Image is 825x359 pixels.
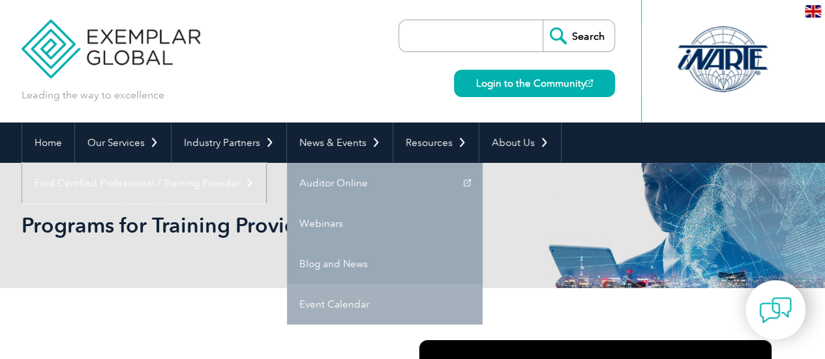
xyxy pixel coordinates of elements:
[287,284,483,324] a: Event Calendar
[287,244,483,284] a: Blog and News
[287,163,483,203] a: Auditor Online
[287,122,393,163] a: News & Events
[393,122,479,163] a: Resources
[759,294,792,326] img: contact-chat.png
[543,20,614,51] input: Search
[805,5,821,18] img: en
[172,122,286,163] a: Industry Partners
[287,203,483,244] a: Webinars
[75,122,171,163] a: Our Services
[22,88,164,102] p: Leading the way to excellence
[22,163,266,203] a: Find Certified Professional / Training Provider
[22,122,74,163] a: Home
[586,79,593,87] img: open_square.png
[22,215,569,236] h2: Programs for Training Providers
[454,70,615,97] a: Login to the Community
[479,122,561,163] a: About Us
